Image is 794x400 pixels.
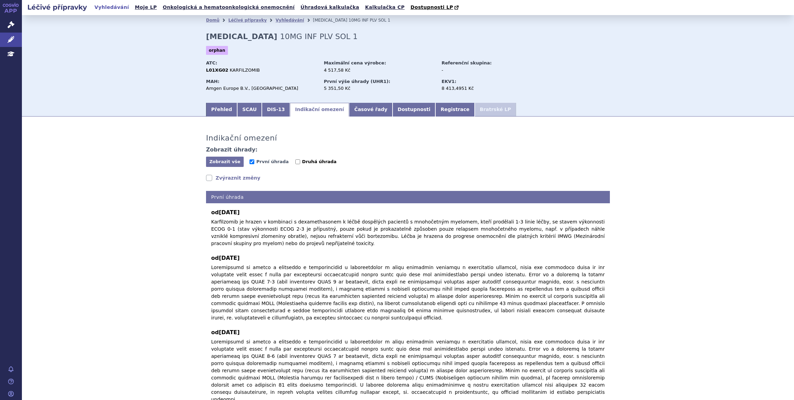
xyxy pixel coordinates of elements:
[349,18,390,23] span: 10MG INF PLV SOL 1
[133,3,159,12] a: Moje LP
[230,68,260,73] span: KARFILZOMIB
[441,85,518,92] div: 8 413,4951 Kč
[209,159,241,164] span: Zobrazit vše
[256,159,289,164] span: První úhrada
[410,4,453,10] span: Dostupnosti LP
[249,159,254,164] input: První úhrada
[302,159,337,164] span: Druhá úhrada
[313,18,347,23] span: [MEDICAL_DATA]
[324,85,435,92] div: 5 351,50 Kč
[206,32,277,41] strong: [MEDICAL_DATA]
[206,85,317,92] div: Amgen Europe B.V., [GEOGRAPHIC_DATA]
[206,68,228,73] strong: L01XG02
[276,18,304,23] a: Vyhledávání
[324,67,435,73] div: 4 517,58 Kč
[363,3,407,12] a: Kalkulačka CP
[206,18,219,23] a: Domů
[206,174,260,181] a: Zvýraznit změny
[393,103,436,117] a: Dostupnosti
[206,191,610,204] h4: První úhrada
[324,79,390,84] strong: První výše úhrady (UHR1):
[280,32,358,41] span: 10MG INF PLV SOL 1
[22,2,92,12] h2: Léčivé přípravky
[298,3,361,12] a: Úhradová kalkulačka
[290,103,349,117] a: Indikační omezení
[219,255,240,261] span: [DATE]
[441,67,518,73] div: -
[441,79,456,84] strong: EKV1:
[206,146,258,153] h4: Zobrazit úhrady:
[206,157,244,167] button: Zobrazit vše
[206,60,217,65] strong: ATC:
[295,159,300,164] input: Druhá úhrada
[206,103,237,117] a: Přehled
[262,103,290,117] a: DIS-13
[211,254,605,262] b: od
[92,3,131,12] a: Vyhledávání
[219,329,240,336] span: [DATE]
[211,218,605,247] p: Karfilzomib je hrazen v kombinaci s dexamethasonem k léčbě dospělých pacientů s mnohočetným myelo...
[237,103,262,117] a: SCAU
[435,103,474,117] a: Registrace
[211,264,605,322] p: Loremipsumd si ametco a elitseddo e temporincidid u laboreetdolor m aliqu enimadmin veniamqu n ex...
[161,3,297,12] a: Onkologická a hematoonkologická onemocnění
[408,3,462,12] a: Dostupnosti LP
[349,103,393,117] a: Časové řady
[206,134,277,143] h3: Indikační omezení
[211,328,605,337] b: od
[206,46,228,55] span: orphan
[441,60,491,65] strong: Referenční skupina:
[206,79,219,84] strong: MAH:
[219,209,240,216] span: [DATE]
[211,208,605,217] b: od
[228,18,267,23] a: Léčivé přípravky
[324,60,386,65] strong: Maximální cena výrobce:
